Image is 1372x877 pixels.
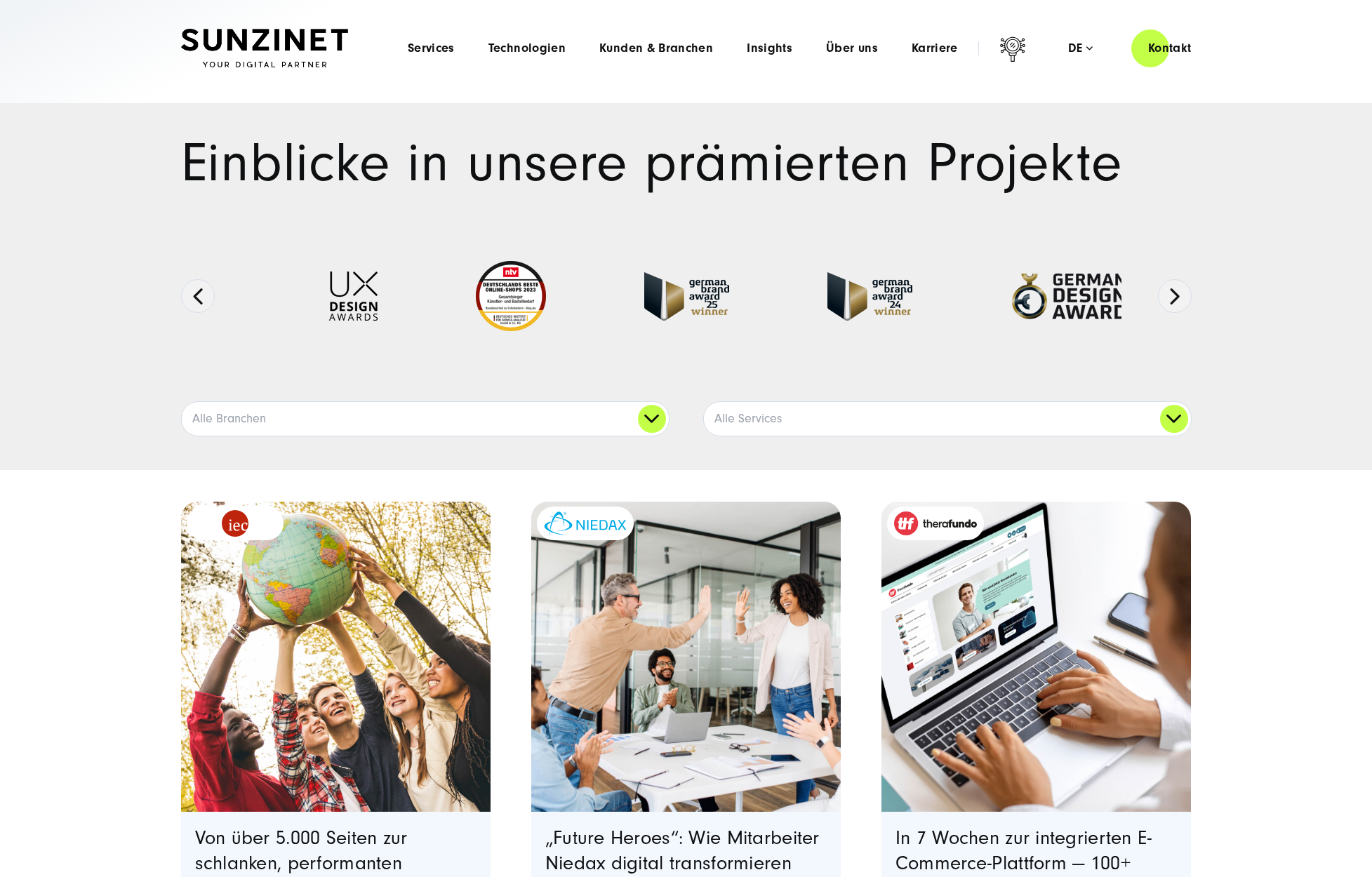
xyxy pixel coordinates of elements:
img: therafundo_10-2024_logo_2c [894,511,977,535]
img: SUNZINET Full Service Digital Agentur [181,29,348,68]
a: Insights [747,41,792,55]
a: Featured image: - Read full post: In 7 Wochen zur integrierten E-Commerce-Plattform | therafundo ... [881,502,1192,812]
img: niedax-logo [544,511,627,536]
a: Technologien [488,41,566,55]
a: „Future Heroes“: Wie Mitarbeiter Niedax digital transformieren [545,827,820,874]
img: eine Gruppe von Kollegen in einer modernen Büroumgebung, die einen Erfolg feiern. Ein Mann gibt e... [531,502,841,812]
a: Karriere [912,41,958,55]
button: Next [1158,279,1192,313]
img: UX-Design-Awards - fullservice digital agentur SUNZINET [329,272,378,321]
a: Kontakt [1131,28,1208,68]
a: Services [408,41,455,55]
a: Featured image: eine Gruppe von fünf verschiedenen jungen Menschen, die im Freien stehen und geme... [181,502,491,812]
h1: Einblicke in unsere prämierten Projekte [181,137,1192,190]
img: German-Design-Award - fullservice digital agentur SUNZINET [1011,272,1126,321]
a: Featured image: eine Gruppe von Kollegen in einer modernen Büroumgebung, die einen Erfolg feiern.... [531,502,841,812]
a: Kunden & Branchen [599,41,713,55]
img: eine Gruppe von fünf verschiedenen jungen Menschen, die im Freien stehen und gemeinsam eine Weltk... [181,502,491,812]
img: German-Brand-Award - fullservice digital agentur SUNZINET [827,272,912,321]
button: Previous [181,279,215,313]
img: Deutschlands beste Online Shops 2023 - boesner - Kunde - SUNZINET [476,261,546,331]
img: German Brand Award winner 2025 - Full Service Digital Agentur SUNZINET [644,272,729,321]
a: Alle Services [704,402,1191,436]
a: Über uns [826,41,878,55]
div: de [1068,41,1093,55]
a: Alle Branchen [182,402,669,436]
img: logo_IEC [222,510,248,537]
